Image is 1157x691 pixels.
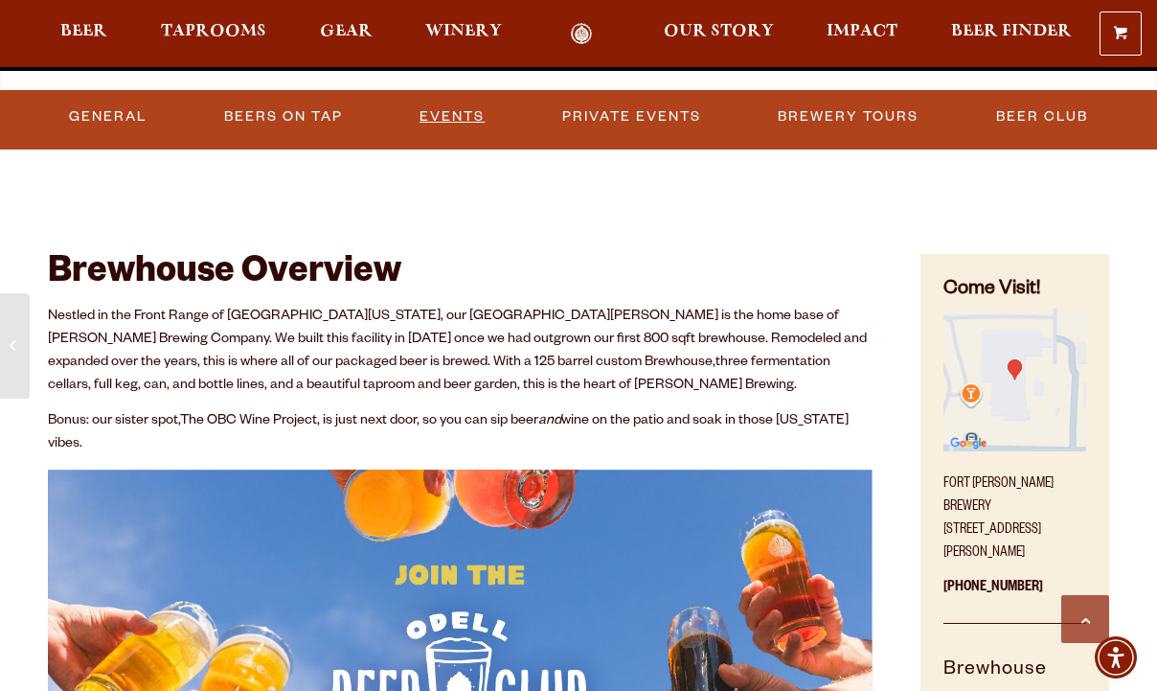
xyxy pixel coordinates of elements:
span: Beer Finder [951,24,1072,39]
h4: Come Visit! [943,277,1086,305]
a: Beers on Tap [216,95,351,139]
span: Our Story [664,24,774,39]
span: Beer [60,24,107,39]
a: General [61,95,154,139]
a: Events [412,95,492,139]
a: Winery [413,23,514,45]
span: Impact [827,24,897,39]
span: Taprooms [161,24,266,39]
a: Impact [814,23,910,45]
a: Beer Club [988,95,1096,139]
img: Small thumbnail of location on map [943,309,1086,451]
a: The OBC Wine Project [180,414,317,429]
a: Beer [48,23,120,45]
em: and [538,414,561,429]
p: Bonus: our sister spot, , is just next door, so you can sip beer wine on the patio and soak in th... [48,410,873,456]
a: Private Events [555,95,709,139]
span: three fermentation cellars, full keg, can, and bottle lines, and a beautiful taproom and beer gar... [48,356,830,394]
h2: Brewhouse Overview [48,254,873,296]
a: Our Story [651,23,786,45]
a: Odell Home [546,23,618,45]
a: Taprooms [148,23,279,45]
span: Winery [425,24,502,39]
p: Nestled in the Front Range of [GEOGRAPHIC_DATA][US_STATE], our [GEOGRAPHIC_DATA][PERSON_NAME] is ... [48,306,873,398]
a: Find on Google Maps (opens in a new window) [943,442,1086,457]
span: Gear [320,24,373,39]
a: Brewery Tours [770,95,926,139]
a: Scroll to top [1061,595,1109,643]
p: Fort [PERSON_NAME] Brewery [STREET_ADDRESS][PERSON_NAME] [943,462,1086,565]
p: [PHONE_NUMBER] [943,565,1086,624]
a: Gear [307,23,385,45]
a: Beer Finder [939,23,1084,45]
div: Accessibility Menu [1095,636,1137,679]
